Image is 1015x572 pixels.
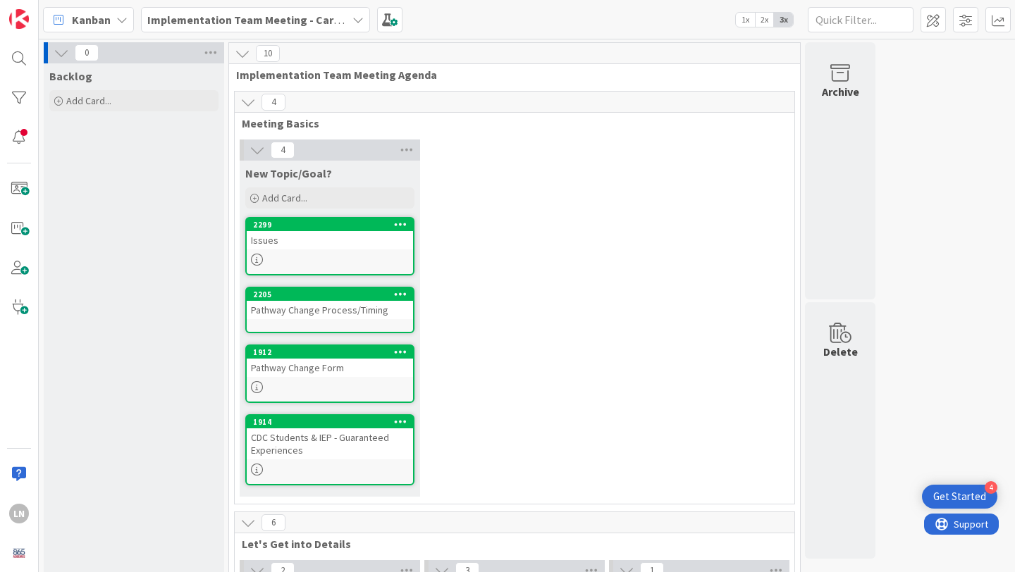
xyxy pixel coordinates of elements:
[774,13,793,27] span: 3x
[236,68,782,82] span: Implementation Team Meeting Agenda
[755,13,774,27] span: 2x
[253,347,413,357] div: 1912
[823,343,858,360] div: Delete
[253,220,413,230] div: 2299
[72,11,111,28] span: Kanban
[245,166,332,180] span: New Topic/Goal?
[985,481,997,494] div: 4
[247,346,413,359] div: 1912
[247,346,413,377] div: 1912Pathway Change Form
[75,44,99,61] span: 0
[822,83,859,100] div: Archive
[49,69,92,83] span: Backlog
[242,537,777,551] span: Let's Get into Details
[253,417,413,427] div: 1914
[262,192,307,204] span: Add Card...
[247,231,413,249] div: Issues
[262,514,285,531] span: 6
[247,288,413,319] div: 2205Pathway Change Process/Timing
[271,142,295,158] span: 4
[147,13,395,27] b: Implementation Team Meeting - Career Themed
[253,290,413,299] div: 2205
[247,416,413,428] div: 1914
[247,416,413,459] div: 1914CDC Students & IEP - Guaranteed Experiences
[247,428,413,459] div: CDC Students & IEP - Guaranteed Experiences
[247,359,413,377] div: Pathway Change Form
[30,2,64,19] span: Support
[262,94,285,111] span: 4
[9,543,29,563] img: avatar
[9,504,29,523] div: LN
[9,9,29,29] img: Visit kanbanzone.com
[242,116,777,130] span: Meeting Basics
[66,94,111,107] span: Add Card...
[736,13,755,27] span: 1x
[922,485,997,509] div: Open Get Started checklist, remaining modules: 4
[247,218,413,249] div: 2299Issues
[247,301,413,319] div: Pathway Change Process/Timing
[247,218,413,231] div: 2299
[247,288,413,301] div: 2205
[933,490,986,504] div: Get Started
[808,7,914,32] input: Quick Filter...
[256,45,280,62] span: 10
